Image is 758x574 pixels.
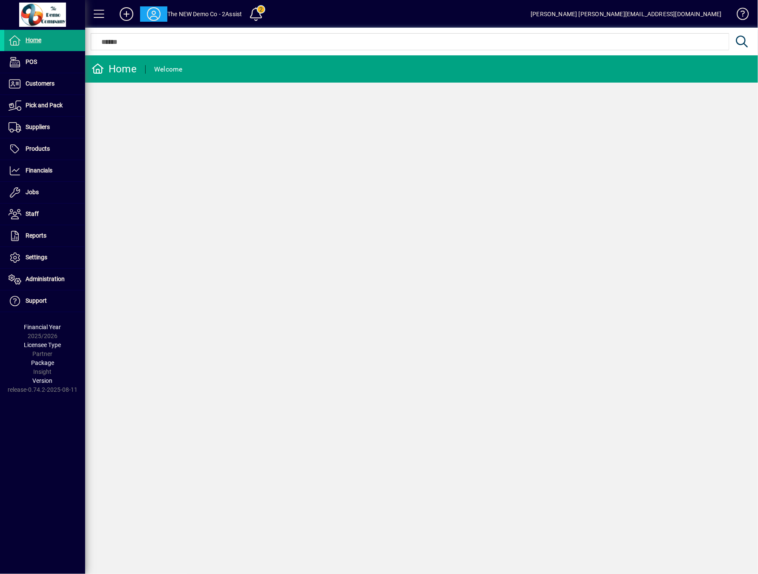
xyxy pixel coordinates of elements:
[26,58,37,65] span: POS
[24,342,61,348] span: Licensee Type
[26,167,52,174] span: Financials
[26,37,41,43] span: Home
[26,123,50,130] span: Suppliers
[92,62,137,76] div: Home
[531,7,722,21] div: [PERSON_NAME] [PERSON_NAME][EMAIL_ADDRESS][DOMAIN_NAME]
[4,225,85,247] a: Reports
[26,80,55,87] span: Customers
[4,160,85,181] a: Financials
[26,297,47,304] span: Support
[26,102,63,109] span: Pick and Pack
[4,138,85,160] a: Products
[26,189,39,195] span: Jobs
[26,276,65,282] span: Administration
[4,182,85,203] a: Jobs
[113,6,140,22] button: Add
[26,254,47,261] span: Settings
[4,290,85,312] a: Support
[4,117,85,138] a: Suppliers
[730,2,747,29] a: Knowledge Base
[24,324,61,330] span: Financial Year
[26,232,46,239] span: Reports
[4,95,85,116] a: Pick and Pack
[4,204,85,225] a: Staff
[4,73,85,95] a: Customers
[4,52,85,73] a: POS
[167,7,242,21] div: The NEW Demo Co - 2Assist
[140,6,167,22] button: Profile
[4,269,85,290] a: Administration
[4,247,85,268] a: Settings
[31,359,54,366] span: Package
[26,145,50,152] span: Products
[26,210,39,217] span: Staff
[33,377,53,384] span: Version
